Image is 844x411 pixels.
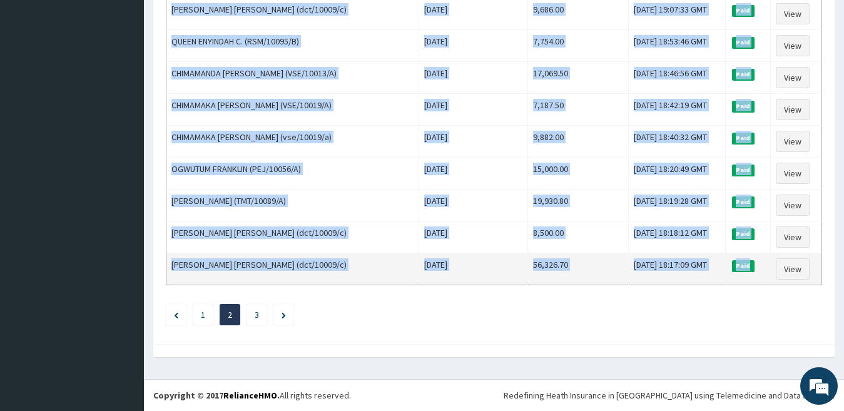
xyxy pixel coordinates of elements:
td: [DATE] [419,126,528,158]
td: [DATE] 18:20:49 GMT [628,158,725,190]
td: [DATE] 18:19:28 GMT [628,190,725,221]
td: [DATE] [419,221,528,253]
a: View [776,3,810,24]
span: Paid [732,196,755,208]
td: 9,882.00 [527,126,628,158]
td: QUEEN ENYINDAH C. (RSM/10095/B) [166,30,419,62]
a: View [776,195,810,216]
td: [PERSON_NAME] [PERSON_NAME] (dct/10009/c) [166,253,419,285]
a: Page 1 [201,309,205,320]
span: Paid [732,69,755,80]
a: View [776,226,810,248]
footer: All rights reserved. [144,379,844,411]
span: Paid [732,101,755,112]
span: Paid [732,37,755,48]
td: 19,930.80 [527,190,628,221]
a: View [776,163,810,184]
span: Paid [732,5,755,16]
strong: Copyright © 2017 . [153,390,280,401]
td: [DATE] 18:53:46 GMT [628,30,725,62]
textarea: Type your message and hit 'Enter' [6,276,238,320]
td: OGWUTUM FRANKLIN (PEJ/10056/A) [166,158,419,190]
td: 7,187.50 [527,94,628,126]
div: Minimize live chat window [205,6,235,36]
a: View [776,258,810,280]
a: RelianceHMO [223,390,277,401]
a: Page 3 [255,309,259,320]
td: [DATE] [419,190,528,221]
span: Paid [732,228,755,240]
a: View [776,99,810,120]
td: [DATE] 18:17:09 GMT [628,253,725,285]
span: Paid [732,133,755,144]
span: Paid [732,260,755,271]
span: We're online! [73,124,173,251]
div: Chat with us now [65,70,210,86]
td: CHIMAMAKA [PERSON_NAME] (vse/10019/a) [166,126,419,158]
td: [DATE] 18:18:12 GMT [628,221,725,253]
td: [DATE] [419,94,528,126]
a: View [776,131,810,152]
td: CHIMAMANDA [PERSON_NAME] (VSE/10013/A) [166,62,419,94]
a: View [776,67,810,88]
td: [DATE] 18:46:56 GMT [628,62,725,94]
td: [DATE] [419,62,528,94]
td: 15,000.00 [527,158,628,190]
div: Redefining Heath Insurance in [GEOGRAPHIC_DATA] using Telemedicine and Data Science! [504,389,835,402]
td: 7,754.00 [527,30,628,62]
a: View [776,35,810,56]
a: Next page [282,309,286,320]
td: [DATE] [419,253,528,285]
a: Previous page [174,309,178,320]
td: 56,326.70 [527,253,628,285]
td: 17,069.50 [527,62,628,94]
td: CHIMAMAKA [PERSON_NAME] (VSE/10019/A) [166,94,419,126]
td: [DATE] [419,158,528,190]
a: Page 2 is your current page [228,309,232,320]
td: [PERSON_NAME] (TMT/10089/A) [166,190,419,221]
td: [PERSON_NAME] [PERSON_NAME] (dct/10009/c) [166,221,419,253]
img: d_794563401_company_1708531726252_794563401 [23,63,51,94]
td: [DATE] 18:42:19 GMT [628,94,725,126]
td: [DATE] 18:40:32 GMT [628,126,725,158]
span: Paid [732,165,755,176]
td: [DATE] [419,30,528,62]
td: 8,500.00 [527,221,628,253]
